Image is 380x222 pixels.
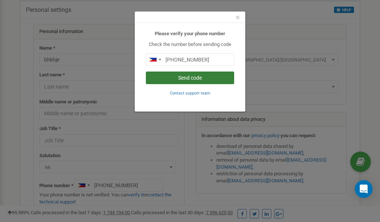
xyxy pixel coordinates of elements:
[155,31,225,36] b: Please verify your phone number
[170,90,210,96] a: Contact support team
[170,91,210,96] small: Contact support team
[236,14,240,21] button: Close
[146,41,234,48] p: Check the number before sending code
[146,53,234,66] input: 0905 123 4567
[146,54,163,66] div: Telephone country code
[146,72,234,84] button: Send code
[355,180,373,198] div: Open Intercom Messenger
[236,13,240,22] span: ×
